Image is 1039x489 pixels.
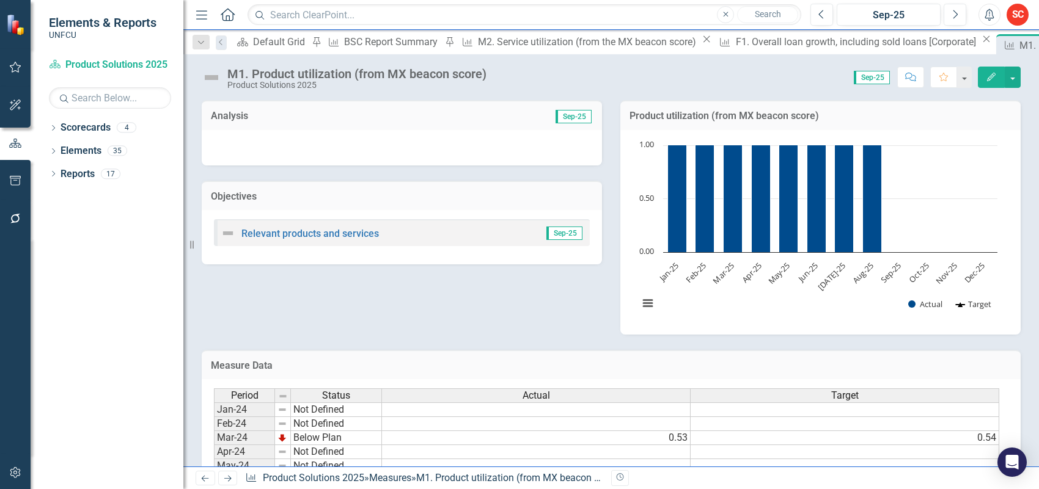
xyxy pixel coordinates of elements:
span: Period [231,390,259,401]
div: 4 [117,123,136,133]
a: Product Solutions 2025 [263,472,364,484]
button: View chart menu, Chart [639,294,656,311]
span: Sep-25 [854,71,890,84]
path: Jul-25, 1.46. Actual. [835,96,854,252]
text: [DATE]-25 [815,260,848,292]
a: Measures [369,472,411,484]
a: Relevant products and services [241,228,379,239]
input: Search Below... [49,87,171,109]
g: Actual, series 1 of 2. Bar series with 12 bars. [668,96,985,252]
text: Jan-25 [656,260,681,284]
text: Nov-25 [933,260,959,286]
input: Search ClearPoint... [248,4,801,26]
path: May-25, 1.46. Actual. [779,96,798,252]
path: Jan-25, 1.46. Actual. [668,96,687,252]
td: Not Defined [291,445,382,459]
button: Search [737,6,798,23]
h3: Product utilization (from MX beacon score) [630,110,1011,121]
td: May-24 [214,459,275,473]
span: Sep-25 [546,226,582,240]
img: ClearPoint Strategy [6,14,28,35]
text: Apr-25 [740,260,764,284]
div: » » [245,471,602,485]
text: Mar-25 [710,260,736,286]
img: Not Defined [221,226,235,241]
text: Feb-25 [683,260,708,285]
text: Dec-25 [962,260,987,285]
div: 35 [108,146,127,156]
span: Search [755,9,781,19]
text: Aug-25 [850,260,876,286]
button: Show Target [956,299,991,310]
span: Target [831,390,859,401]
text: 0.00 [639,245,654,256]
div: F1. Overall loan growth, including sold loans [Corporate] [736,34,979,49]
td: Mar-24 [214,431,275,445]
img: 8DAGhfEEPCf229AAAAAElFTkSuQmCC [277,419,287,429]
svg: Interactive chart [633,139,1004,322]
div: Open Intercom Messenger [997,447,1027,477]
div: M2. Service utilization (from the MX beacon score) [478,34,699,49]
td: Jan-24 [214,402,275,417]
text: 0.50 [639,192,654,203]
text: Oct-25 [906,260,931,284]
div: Default Grid [253,34,309,49]
a: BSC Report Summary [324,34,441,49]
text: Sep-25 [878,260,903,285]
text: Jun-25 [795,260,820,284]
td: Apr-24 [214,445,275,459]
div: 17 [101,168,120,179]
small: UNFCU [49,30,156,40]
h3: Measure Data [211,360,1011,371]
span: Sep-25 [556,110,592,123]
td: Not Defined [291,459,382,473]
img: 8DAGhfEEPCf229AAAAAElFTkSuQmCC [277,405,287,415]
img: 8DAGhfEEPCf229AAAAAElFTkSuQmCC [278,391,288,401]
a: Scorecards [61,121,111,135]
td: 0.53 [382,431,691,445]
a: F1. Overall loan growth, including sold loans [Corporate] [714,34,978,49]
img: 8DAGhfEEPCf229AAAAAElFTkSuQmCC [277,461,287,471]
a: Default Grid [233,34,309,49]
button: Sep-25 [837,4,941,26]
span: Status [322,390,350,401]
div: Chart. Highcharts interactive chart. [633,139,1008,322]
img: Not Defined [202,68,221,87]
img: TnMDeAgwAPMxUmUi88jYAAAAAElFTkSuQmCC [277,433,287,443]
a: Product Solutions 2025 [49,58,171,72]
img: 8DAGhfEEPCf229AAAAAElFTkSuQmCC [277,447,287,457]
a: Elements [61,144,101,158]
span: Elements & Reports [49,15,156,30]
path: Feb-25, 1.46. Actual. [696,96,714,252]
span: Actual [523,390,550,401]
path: Jun-25, 1.46. Actual. [807,96,826,252]
path: Apr-25, 1.46. Actual. [752,96,771,252]
div: Product Solutions 2025 [227,81,486,90]
path: Mar-25, 1.46. Actual. [724,96,743,252]
h3: Objectives [211,191,593,202]
td: 0.54 [691,431,999,445]
button: Show Actual [908,299,942,310]
path: Aug-25, 1.46. Actual. [863,96,882,252]
h3: Analysis [211,110,402,121]
div: BSC Report Summary [344,34,441,49]
text: May-25 [766,260,792,286]
a: Reports [61,167,95,181]
text: 1.00 [639,139,654,150]
div: M1. Product utilization (from MX beacon score) [416,472,621,484]
button: SC [1007,4,1029,26]
td: Feb-24 [214,417,275,431]
td: Not Defined [291,402,382,417]
td: Not Defined [291,417,382,431]
div: M1. Product utilization (from MX beacon score) [227,67,486,81]
a: M2. Service utilization (from the MX beacon score) [457,34,699,49]
div: Sep-25 [841,8,936,23]
td: Below Plan [291,431,382,445]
